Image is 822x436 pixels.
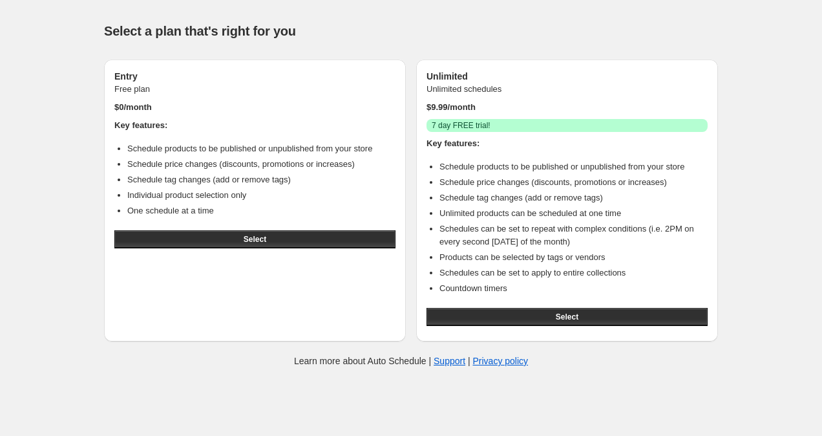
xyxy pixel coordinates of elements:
a: Support [434,356,465,366]
p: Free plan [114,83,395,96]
li: Schedule tag changes (add or remove tags) [439,191,708,204]
li: Schedules can be set to apply to entire collections [439,267,708,279]
li: One schedule at a time [127,204,395,217]
span: Select [556,312,578,322]
li: Schedule tag changes (add or remove tags) [127,173,395,186]
li: Schedule price changes (discounts, promotions or increases) [439,176,708,189]
p: Learn more about Auto Schedule | | [294,354,528,367]
li: Unlimited products can be scheduled at one time [439,207,708,220]
h1: Select a plan that's right for you [104,23,718,39]
h3: Unlimited [427,70,708,83]
p: $ 9.99 /month [427,101,708,114]
li: Schedule products to be published or unpublished from your store [439,160,708,173]
h4: Key features: [114,119,395,132]
h3: Entry [114,70,395,83]
a: Privacy policy [473,356,529,366]
p: $ 0 /month [114,101,395,114]
li: Schedules can be set to repeat with complex conditions (i.e. 2PM on every second [DATE] of the mo... [439,223,708,248]
span: Select [244,234,266,245]
button: Select [427,308,708,326]
li: Individual product selection only [127,189,395,202]
span: 7 day FREE trial! [432,120,490,131]
li: Schedule price changes (discounts, promotions or increases) [127,158,395,171]
li: Schedule products to be published or unpublished from your store [127,142,395,155]
p: Unlimited schedules [427,83,708,96]
li: Countdown timers [439,282,708,295]
button: Select [114,230,395,248]
h4: Key features: [427,137,708,150]
li: Products can be selected by tags or vendors [439,251,708,264]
